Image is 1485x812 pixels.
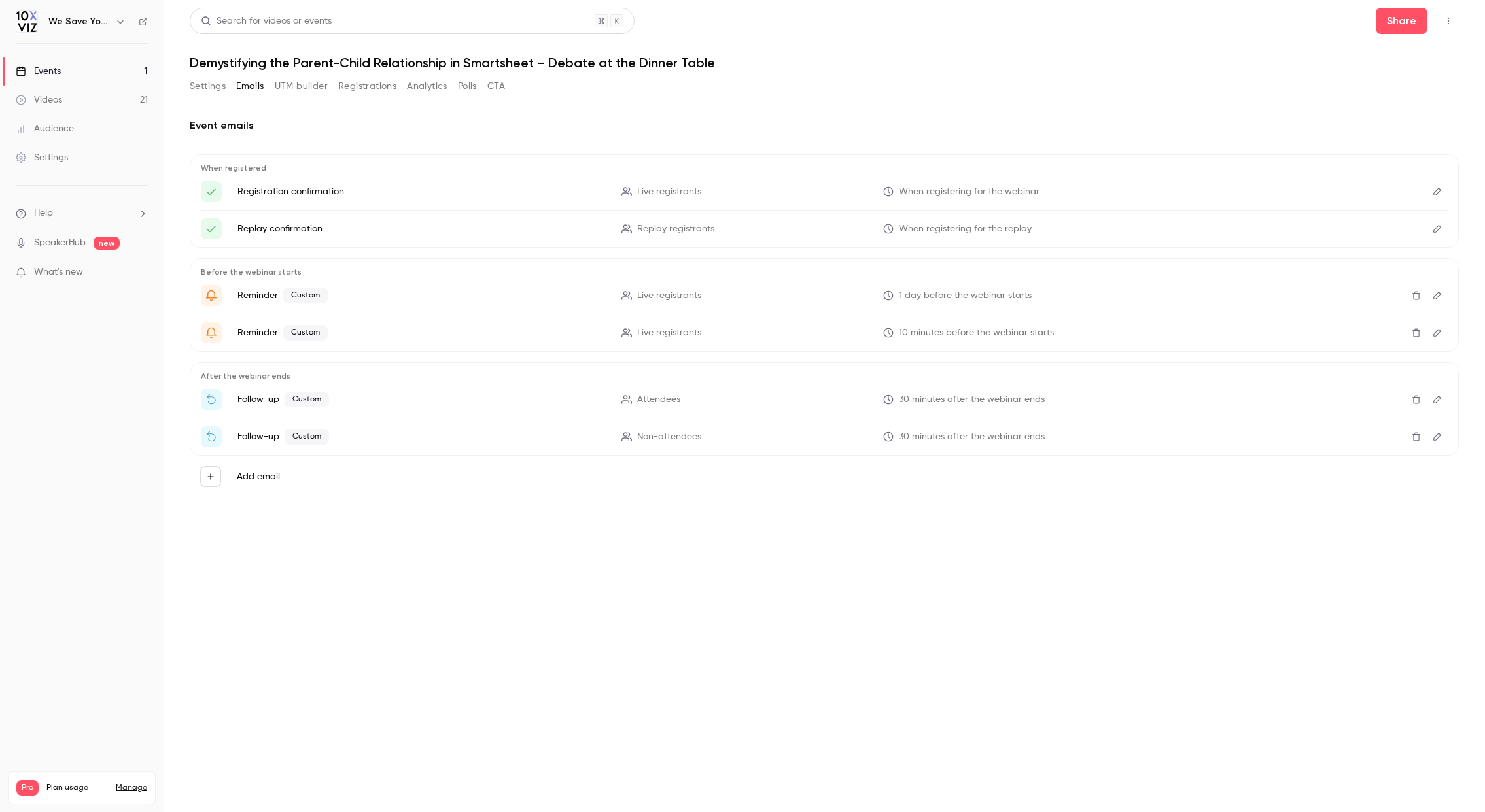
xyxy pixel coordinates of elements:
p: Before the webinar starts [201,267,1448,277]
li: Here's your access link to {{ event_name }}! [201,181,1448,202]
button: Edit [1427,181,1448,202]
h1: Demystifying the Parent-Child Relationship in Smartsheet – Debate at the Dinner Table [190,55,1459,71]
p: Follow-up [237,392,606,407]
button: Delete [1406,322,1427,343]
button: Settings [190,76,226,97]
button: Edit [1427,389,1448,410]
span: Custom [285,429,329,445]
iframe: Noticeable Trigger [132,267,148,279]
label: Add email [237,470,280,483]
img: We Save You Time! [16,11,37,32]
p: When registered [201,163,1448,173]
span: Live registrants [637,185,701,199]
span: 1 day before the webinar starts [899,289,1032,303]
button: Analytics [407,76,447,97]
span: Live registrants [637,326,701,340]
span: 30 minutes after the webinar ends [899,393,1045,407]
button: Delete [1406,389,1427,410]
button: Edit [1427,426,1448,447]
span: Replay registrants [637,222,714,236]
span: Plan usage [46,783,108,793]
p: Reminder [237,288,606,303]
button: Delete [1406,285,1427,306]
h2: Event emails [190,118,1459,133]
p: Follow-up [237,429,606,445]
span: new [94,237,120,250]
span: 30 minutes after the webinar ends [899,430,1045,444]
p: Registration confirmation [237,185,606,198]
button: Delete [1406,426,1427,447]
li: The Smartsheet Debate is Over — What’s Next?&nbsp; [201,389,1448,410]
li: Missed the debate? Catch the replay.&nbsp; [201,426,1448,447]
span: Custom [285,392,329,407]
span: 10 minutes before the webinar starts [899,326,1054,340]
span: When registering for the replay [899,222,1032,236]
button: Edit [1427,285,1448,306]
span: Pro [16,780,39,796]
span: What's new [34,265,83,279]
button: Polls [458,76,477,97]
li: It’s almost time... Let’s unpack parent-child relationships in Smartsheet! &nbsp; [201,322,1448,343]
div: Audience [16,122,74,135]
button: Edit [1427,218,1448,239]
div: Videos [16,93,62,107]
span: Custom [283,288,328,303]
button: Emails [236,76,264,97]
h6: We Save You Time! [48,15,110,28]
p: Reminder [237,325,606,341]
li: Here's your access link to {{ event_name }}! [201,218,1448,239]
a: SpeakerHub [34,236,86,250]
span: Attendees [637,393,680,407]
li: help-dropdown-opener [16,207,148,220]
span: Help [34,207,53,220]
button: CTA [487,76,505,97]
button: UTM builder [275,76,328,97]
a: Manage [116,783,147,793]
p: After the webinar ends [201,371,1448,381]
span: Live registrants [637,289,701,303]
span: When registering for the webinar [899,185,1039,199]
div: Events [16,65,61,78]
li: Unlock the Hidden Power of Smartsheet’s Parent-Child Relationship: Tomorrow with 10xViz [201,285,1448,306]
div: Search for videos or events [201,14,332,28]
button: Share [1376,8,1427,34]
div: Settings [16,151,68,164]
button: Registrations [338,76,396,97]
p: Replay confirmation [237,222,606,235]
span: Custom [283,325,328,341]
span: Non-attendees [637,430,701,444]
button: Edit [1427,322,1448,343]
